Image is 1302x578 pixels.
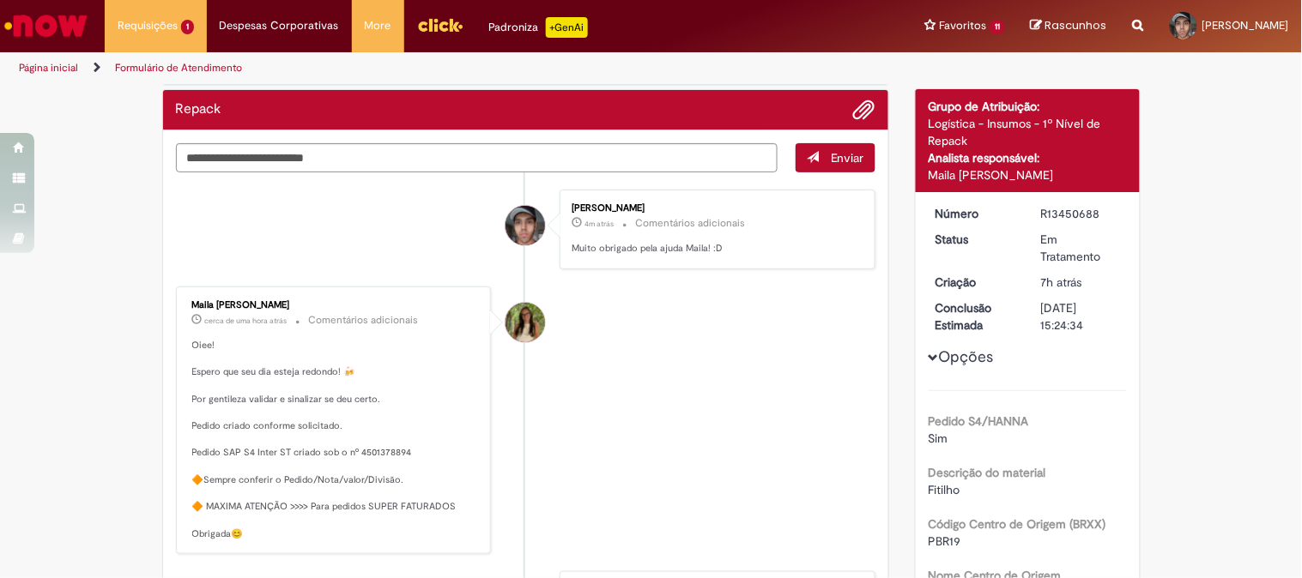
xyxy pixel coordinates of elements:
a: Rascunhos [1031,18,1107,34]
dt: Número [923,205,1028,222]
span: Enviar [831,150,864,166]
p: +GenAi [546,17,588,38]
div: R13450688 [1041,205,1121,222]
div: [DATE] 15:24:34 [1041,299,1121,334]
span: Requisições [118,17,178,34]
dt: Status [923,231,1028,248]
img: click_logo_yellow_360x200.png [417,12,463,38]
div: Em Tratamento [1041,231,1121,265]
dt: Conclusão Estimada [923,299,1028,334]
small: Comentários adicionais [309,313,419,328]
div: Maila Melissa De Oliveira [506,303,545,342]
div: Padroniza [489,17,588,38]
div: Analista responsável: [929,149,1127,166]
div: 27/08/2025 08:16:06 [1041,274,1121,291]
span: Rascunhos [1045,17,1107,33]
textarea: Digite sua mensagem aqui... [176,143,778,172]
time: 27/08/2025 08:16:06 [1041,274,1082,290]
div: Grupo de Atribuição: [929,98,1127,115]
span: 11 [990,20,1005,34]
div: [PERSON_NAME] [572,203,857,214]
dt: Criação [923,274,1028,291]
span: Fitilho [929,482,960,497]
div: Maila [PERSON_NAME] [929,166,1127,184]
span: cerca de uma hora atrás [205,316,288,326]
span: 4m atrás [584,219,614,229]
span: Sim [929,430,948,446]
p: Muito obrigado pela ajuda Maila! :D [572,242,857,256]
button: Adicionar anexos [853,99,875,121]
h2: Repack Histórico de tíquete [176,102,221,117]
small: Comentários adicionais [635,216,745,231]
div: Logística - Insumos - 1º Nível de Repack [929,115,1127,149]
b: Pedido S4/HANNA [929,413,1029,429]
b: Descrição do material [929,465,1046,480]
a: Formulário de Atendimento [115,61,242,75]
p: Oiee! Espero que seu dia esteja redondo! 🍻 Por gentileza validar e sinalizar se deu certo. Pedido... [192,339,478,541]
b: Código Centro de Origem (BRXX) [929,516,1106,532]
ul: Trilhas de página [13,52,855,84]
a: Página inicial [19,61,78,75]
span: 7h atrás [1041,274,1082,290]
span: PBR19 [929,533,961,549]
time: 27/08/2025 13:56:52 [205,316,288,326]
span: Despesas Corporativas [220,17,339,34]
button: Enviar [796,143,875,172]
div: Eduardo Goz Vasconcellos De Castro [506,206,545,245]
div: Maila [PERSON_NAME] [192,300,478,310]
span: Favoritos [939,17,986,34]
span: 1 [181,20,194,34]
img: ServiceNow [2,9,90,43]
span: More [365,17,391,34]
span: [PERSON_NAME] [1202,18,1289,33]
time: 27/08/2025 15:21:26 [584,219,614,229]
